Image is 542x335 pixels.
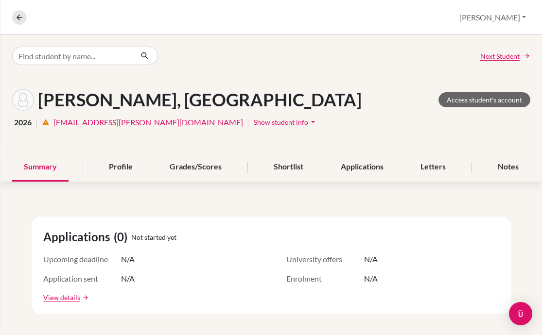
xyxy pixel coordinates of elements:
span: N/A [364,253,378,265]
input: Find student by name... [12,47,133,65]
div: Grades/Scores [158,153,233,182]
span: Enrolment [286,273,364,285]
div: Open Intercom Messenger [509,302,532,325]
i: warning [42,118,50,126]
span: N/A [121,273,135,285]
a: Next Student [480,51,530,61]
button: Show student infoarrow_drop_down [253,115,318,130]
button: [PERSON_NAME] [455,8,530,27]
div: Profile [97,153,144,182]
span: | [35,117,38,128]
span: Applications [43,228,114,246]
span: Show student info [254,118,308,126]
span: Next Student [480,51,520,61]
a: [EMAIL_ADDRESS][PERSON_NAME][DOMAIN_NAME] [53,117,243,128]
span: N/A [121,253,135,265]
div: Letters [409,153,457,182]
span: (0) [114,228,131,246]
span: | [247,117,249,128]
span: Application sent [43,273,121,285]
span: N/A [364,273,378,285]
span: Not started yet [131,232,176,242]
div: Notes [486,153,530,182]
span: University offers [286,253,364,265]
i: arrow_drop_down [308,117,318,127]
img: Sofia Vargas Barahona's avatar [12,89,34,111]
h1: [PERSON_NAME], [GEOGRAPHIC_DATA] [38,89,362,110]
div: Shortlist [262,153,315,182]
span: Upcoming deadline [43,253,121,265]
span: 2026 [14,117,32,128]
div: Summary [12,153,69,182]
a: arrow_forward [80,294,89,301]
a: View details [43,292,80,302]
div: Applications [329,153,395,182]
a: Access student's account [438,92,530,107]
